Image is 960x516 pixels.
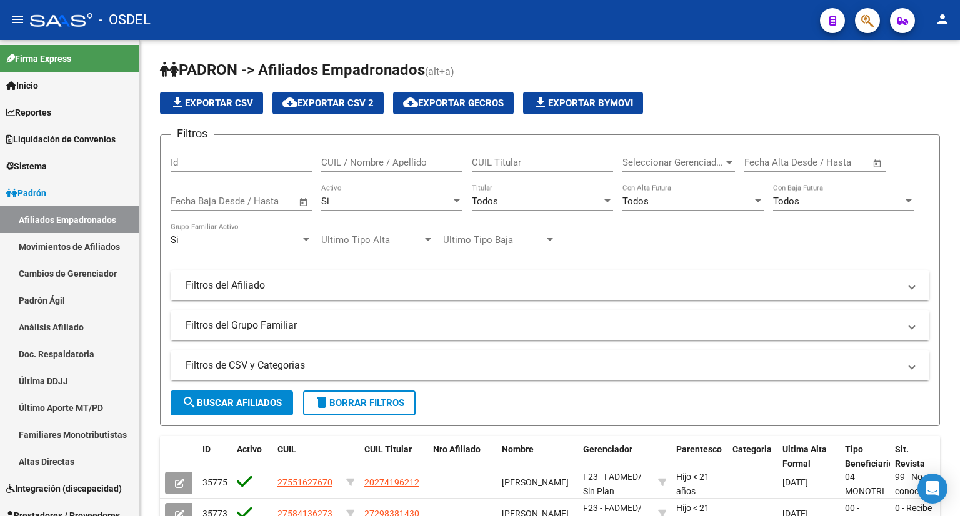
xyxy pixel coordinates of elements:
input: Fecha inicio [171,196,221,207]
span: Todos [773,196,799,207]
span: Nombre [502,444,534,454]
datatable-header-cell: Gerenciador [578,436,653,477]
span: Categoria [732,444,772,454]
span: Exportar CSV 2 [282,97,374,109]
mat-icon: search [182,395,197,410]
mat-expansion-panel-header: Filtros de CSV y Categorias [171,350,929,380]
div: Open Intercom Messenger [917,474,947,504]
datatable-header-cell: Parentesco [671,436,727,477]
span: Liquidación de Convenios [6,132,116,146]
span: Firma Express [6,52,71,66]
span: Integración (discapacidad) [6,482,122,495]
datatable-header-cell: Activo [232,436,272,477]
span: ID [202,444,211,454]
span: - OSDEL [99,6,151,34]
span: Todos [472,196,498,207]
span: Parentesco [676,444,722,454]
span: (alt+a) [425,66,454,77]
mat-expansion-panel-header: Filtros del Afiliado [171,270,929,300]
button: Borrar Filtros [303,390,416,415]
span: Gerenciador [583,444,632,454]
span: Hijo < 21 años [676,472,709,496]
div: [DATE] [782,475,835,490]
input: Fecha fin [806,157,867,168]
mat-icon: file_download [533,95,548,110]
mat-panel-title: Filtros del Grupo Familiar [186,319,899,332]
span: Ultima Alta Formal [782,444,827,469]
datatable-header-cell: ID [197,436,232,477]
input: Fecha inicio [744,157,795,168]
span: 27551627670 [277,477,332,487]
button: Exportar GECROS [393,92,514,114]
span: [PERSON_NAME] [502,477,569,487]
button: Exportar Bymovi [523,92,643,114]
datatable-header-cell: Categoria [727,436,777,477]
mat-icon: cloud_download [403,95,418,110]
datatable-header-cell: Sit. Revista [890,436,940,477]
span: CUIL Titular [364,444,412,454]
button: Exportar CSV 2 [272,92,384,114]
mat-panel-title: Filtros de CSV y Categorias [186,359,899,372]
span: Inicio [6,79,38,92]
span: Todos [622,196,649,207]
span: Exportar CSV [170,97,253,109]
datatable-header-cell: CUIL [272,436,341,477]
span: Nro Afiliado [433,444,481,454]
span: Si [171,234,179,246]
datatable-header-cell: CUIL Titular [359,436,428,477]
span: Buscar Afiliados [182,397,282,409]
span: 04 - MONOTRIBUTISTAS [845,472,923,496]
span: Ultimo Tipo Alta [321,234,422,246]
datatable-header-cell: Tipo Beneficiario [840,436,890,477]
span: PADRON -> Afiliados Empadronados [160,61,425,79]
h3: Filtros [171,125,214,142]
span: 20274196212 [364,477,419,487]
span: Padrón [6,186,46,200]
button: Open calendar [871,156,885,171]
button: Exportar CSV [160,92,263,114]
datatable-header-cell: Ultima Alta Formal [777,436,840,477]
span: Ultimo Tipo Baja [443,234,544,246]
mat-icon: file_download [170,95,185,110]
mat-icon: menu [10,12,25,27]
mat-icon: cloud_download [282,95,297,110]
mat-icon: person [935,12,950,27]
span: Activo [237,444,262,454]
mat-expansion-panel-header: Filtros del Grupo Familiar [171,310,929,340]
span: Exportar GECROS [403,97,504,109]
span: Exportar Bymovi [533,97,633,109]
span: 35775 [202,477,227,487]
span: F23 - FADMED [583,472,638,482]
span: F23 - FADMED [583,503,638,513]
span: Tipo Beneficiario [845,444,894,469]
span: Seleccionar Gerenciador [622,157,724,168]
datatable-header-cell: Nombre [497,436,578,477]
datatable-header-cell: Nro Afiliado [428,436,497,477]
mat-icon: delete [314,395,329,410]
span: Sit. Revista [895,444,925,469]
span: Sistema [6,159,47,173]
mat-panel-title: Filtros del Afiliado [186,279,899,292]
span: Borrar Filtros [314,397,404,409]
span: CUIL [277,444,296,454]
button: Open calendar [297,195,311,209]
span: Reportes [6,106,51,119]
input: Fecha fin [232,196,293,207]
span: Si [321,196,329,207]
button: Buscar Afiliados [171,390,293,415]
